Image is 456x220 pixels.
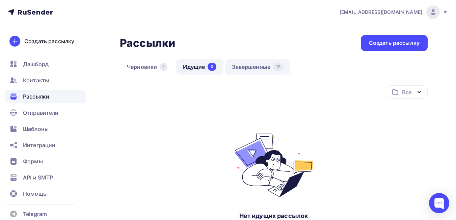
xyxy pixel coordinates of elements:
a: Формы [5,155,86,168]
a: [EMAIL_ADDRESS][DOMAIN_NAME] [340,5,448,19]
span: Шаблоны [23,125,49,133]
a: Шаблоны [5,122,86,136]
a: Контакты [5,74,86,87]
a: Рассылки [5,90,86,103]
div: Все [402,88,411,96]
div: 1 [160,63,167,71]
span: Контакты [23,76,49,84]
span: Помощь [23,190,46,198]
a: Черновики1 [120,59,175,75]
span: Интеграции [23,141,55,149]
span: Рассылки [23,92,49,101]
div: 0 [208,63,216,71]
div: Нет идущих рассылок [239,212,309,220]
span: Отправители [23,109,59,117]
h2: Рассылки [120,36,175,50]
span: Telegram [23,210,47,218]
span: [EMAIL_ADDRESS][DOMAIN_NAME] [340,9,422,16]
div: 17 [273,63,283,71]
button: Все [387,85,428,99]
span: Дашборд [23,60,49,68]
div: Создать рассылку [24,37,74,45]
a: Дашборд [5,57,86,71]
a: Идущие0 [176,59,223,75]
div: Создать рассылку [369,39,420,47]
span: Формы [23,157,43,165]
span: API и SMTP [23,173,53,182]
a: Отправители [5,106,86,119]
a: Завершенные17 [225,59,290,75]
